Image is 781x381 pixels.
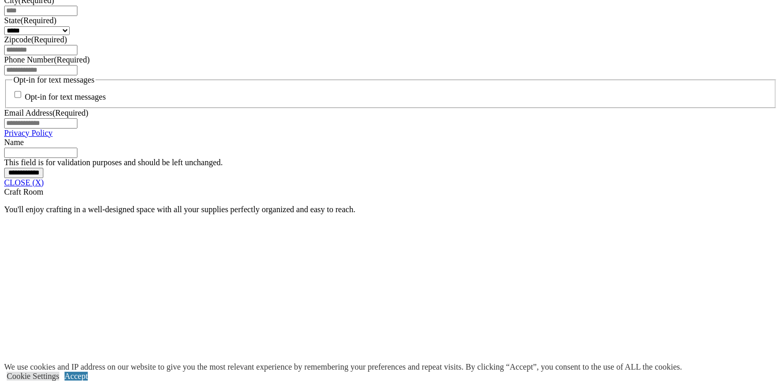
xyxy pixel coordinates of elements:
[25,93,106,102] label: Opt-in for text messages
[54,55,89,64] span: (Required)
[4,129,53,137] a: Privacy Policy
[4,187,43,196] span: Craft Room
[4,138,24,147] label: Name
[4,55,90,64] label: Phone Number
[53,108,88,117] span: (Required)
[4,362,682,372] div: We use cookies and IP address on our website to give you the most relevant experience by remember...
[4,205,777,214] p: You'll enjoy crafting in a well-designed space with all your supplies perfectly organized and eas...
[65,372,88,380] a: Accept
[4,108,88,117] label: Email Address
[4,35,67,44] label: Zipcode
[4,178,44,187] a: CLOSE (X)
[4,158,777,167] div: This field is for validation purposes and should be left unchanged.
[7,372,59,380] a: Cookie Settings
[31,35,67,44] span: (Required)
[4,16,56,25] label: State
[21,16,56,25] span: (Required)
[12,75,95,85] legend: Opt-in for text messages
